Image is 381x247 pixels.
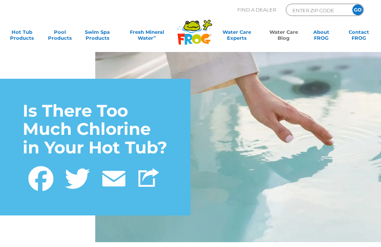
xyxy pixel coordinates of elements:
[59,162,96,193] a: Twitter
[344,29,374,44] a: ContactFROG
[23,162,59,193] a: Facebook
[213,29,260,44] a: Water CareExperts
[237,4,276,16] p: Find A Dealer
[83,29,112,44] a: Swim SpaProducts
[7,29,37,44] a: Hot TubProducts
[45,29,74,44] a: PoolProducts
[121,29,173,44] a: Fresh MineralWater∞
[96,162,132,193] a: Email
[95,52,381,242] img: A woman's hand reaches and skims the surface of a clear hot tub's water
[292,6,342,14] input: Zip Code Form
[138,168,159,187] img: Share
[153,35,156,39] sup: ∞
[352,4,363,15] input: GO
[269,29,298,44] a: Water CareBlog
[23,101,168,157] h1: Is There Too Much Chlorine in Your Hot Tub?
[307,29,336,44] a: AboutFROG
